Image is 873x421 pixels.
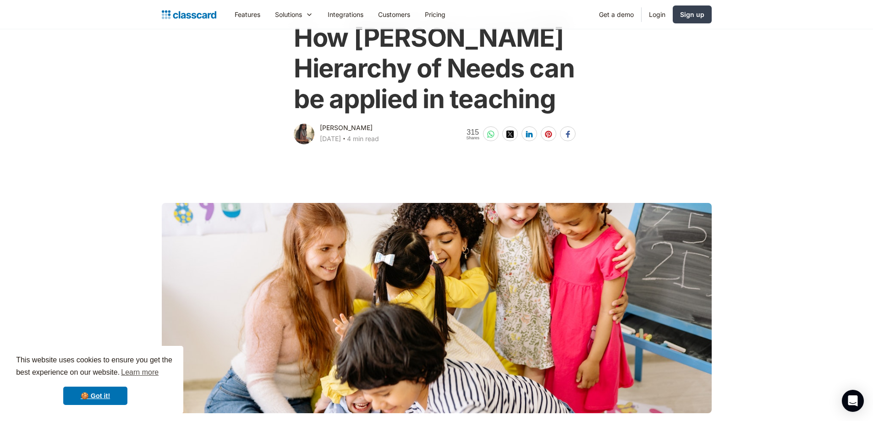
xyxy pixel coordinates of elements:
[680,10,704,19] div: Sign up
[564,131,571,138] img: facebook-white sharing button
[545,131,552,138] img: pinterest-white sharing button
[320,122,373,133] div: [PERSON_NAME]
[162,8,216,21] a: home
[466,136,479,140] span: Shares
[227,4,268,25] a: Features
[487,131,494,138] img: whatsapp-white sharing button
[506,131,514,138] img: twitter-white sharing button
[341,133,347,146] div: ‧
[275,10,302,19] div: Solutions
[371,4,417,25] a: Customers
[268,4,320,25] div: Solutions
[320,133,341,144] div: [DATE]
[417,4,453,25] a: Pricing
[466,128,479,136] span: 315
[63,387,127,405] a: dismiss cookie message
[526,131,533,138] img: linkedin-white sharing button
[842,390,864,412] div: Open Intercom Messenger
[642,4,673,25] a: Login
[7,346,183,414] div: cookieconsent
[16,355,175,379] span: This website uses cookies to ensure you get the best experience on our website.
[592,4,641,25] a: Get a demo
[294,22,579,115] h1: How [PERSON_NAME] Hierarchy of Needs can be applied in teaching
[120,366,160,379] a: learn more about cookies
[320,4,371,25] a: Integrations
[673,5,712,23] a: Sign up
[347,133,379,144] div: 4 min read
